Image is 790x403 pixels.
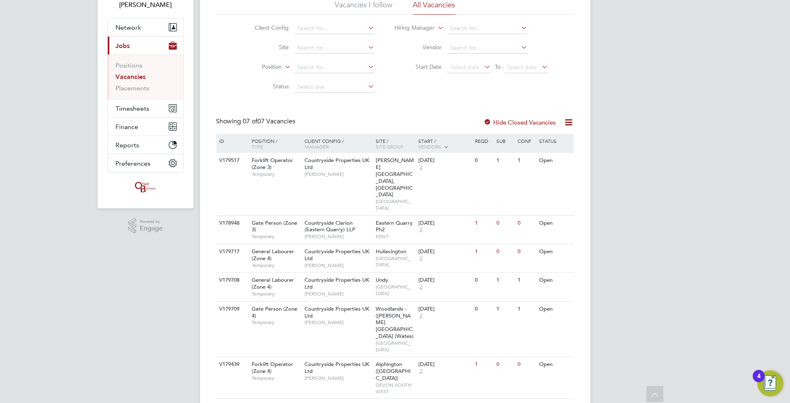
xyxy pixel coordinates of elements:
[418,164,424,171] span: 2
[305,171,372,177] span: [PERSON_NAME]
[376,157,414,198] span: [PERSON_NAME][GEOGRAPHIC_DATA], [GEOGRAPHIC_DATA]
[376,248,406,255] span: Hullavington
[418,220,471,227] div: [DATE]
[537,357,572,372] div: Open
[376,382,414,394] span: DEVON SOUTH-WEST
[218,216,246,231] div: V178948
[418,226,424,233] span: 2
[246,134,303,153] div: Position /
[492,61,503,72] span: To
[242,44,289,51] label: Site
[128,218,163,234] a: Powered byEngage
[376,340,414,353] span: [GEOGRAPHIC_DATA]
[252,361,293,375] span: Forklift Operator (Zone 4)
[494,216,516,231] div: 0
[108,99,183,117] button: Timesheets
[252,375,300,381] span: Temporary
[116,123,139,131] span: Finance
[376,219,413,233] span: Eastern Quarry Ph2
[376,198,414,211] span: [GEOGRAPHIC_DATA]
[252,276,294,290] span: General Labourer (Zone 4)
[447,42,527,54] input: Search for...
[108,55,183,99] div: Jobs
[140,218,163,225] span: Powered by
[252,248,294,262] span: General Labourer (Zone 4)
[757,370,783,396] button: Open Resource Center, 4 new notifications
[494,244,516,259] div: 0
[447,23,527,34] input: Search for...
[395,44,442,51] label: Vendor
[108,136,183,154] button: Reports
[376,255,414,268] span: [GEOGRAPHIC_DATA]
[473,153,494,168] div: 0
[252,319,300,326] span: Temporary
[305,276,369,290] span: Countryside Properties UK Ltd
[418,157,471,164] div: [DATE]
[376,276,388,283] span: Undy
[418,143,441,150] span: Vendors
[418,306,471,313] div: [DATE]
[388,24,435,32] label: Hiring Manager
[418,248,471,255] div: [DATE]
[116,105,150,112] span: Timesheets
[252,143,263,150] span: Type
[473,302,494,317] div: 0
[235,63,282,71] label: Position
[516,244,537,259] div: 0
[242,83,289,90] label: Status
[218,134,246,148] div: ID
[305,305,369,319] span: Countryside Properties UK Ltd
[537,153,572,168] div: Open
[494,302,516,317] div: 1
[252,233,300,240] span: Temporary
[108,37,183,55] button: Jobs
[218,302,246,317] div: V179709
[473,244,494,259] div: 1
[305,361,369,375] span: Countryside Properties UK Ltd
[294,62,374,73] input: Search for...
[108,118,183,136] button: Finance
[473,273,494,288] div: 0
[418,368,424,375] span: 2
[305,319,372,326] span: [PERSON_NAME]
[116,141,139,149] span: Reports
[305,248,369,262] span: Countryside Properties UK Ltd
[243,117,258,125] span: 07 of
[537,273,572,288] div: Open
[516,216,537,231] div: 0
[450,64,479,71] span: Select date
[418,255,424,262] span: 2
[116,24,141,31] span: Network
[537,302,572,317] div: Open
[418,361,471,368] div: [DATE]
[516,302,537,317] div: 1
[305,291,372,297] span: [PERSON_NAME]
[473,216,494,231] div: 1
[305,143,329,150] span: Manager
[537,244,572,259] div: Open
[516,153,537,168] div: 1
[473,134,494,148] div: Reqd
[303,134,374,153] div: Client Config /
[376,284,414,296] span: [GEOGRAPHIC_DATA]
[108,154,183,172] button: Preferences
[140,225,163,232] span: Engage
[218,244,246,259] div: V179717
[305,157,369,171] span: Countryside Properties UK Ltd
[116,42,130,50] span: Jobs
[108,18,183,36] button: Network
[116,160,151,167] span: Preferences
[133,181,157,194] img: oneillandbrennan-logo-retina.png
[418,277,471,284] div: [DATE]
[418,284,424,291] span: 2
[537,134,572,148] div: Status
[252,291,300,297] span: Temporary
[107,181,184,194] a: Go to home page
[242,24,289,31] label: Client Config
[494,273,516,288] div: 1
[116,84,150,92] a: Placements
[252,219,297,233] span: Gate Person (Zone 3)
[252,171,300,177] span: Temporary
[294,23,374,34] input: Search for...
[395,63,442,70] label: Start Date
